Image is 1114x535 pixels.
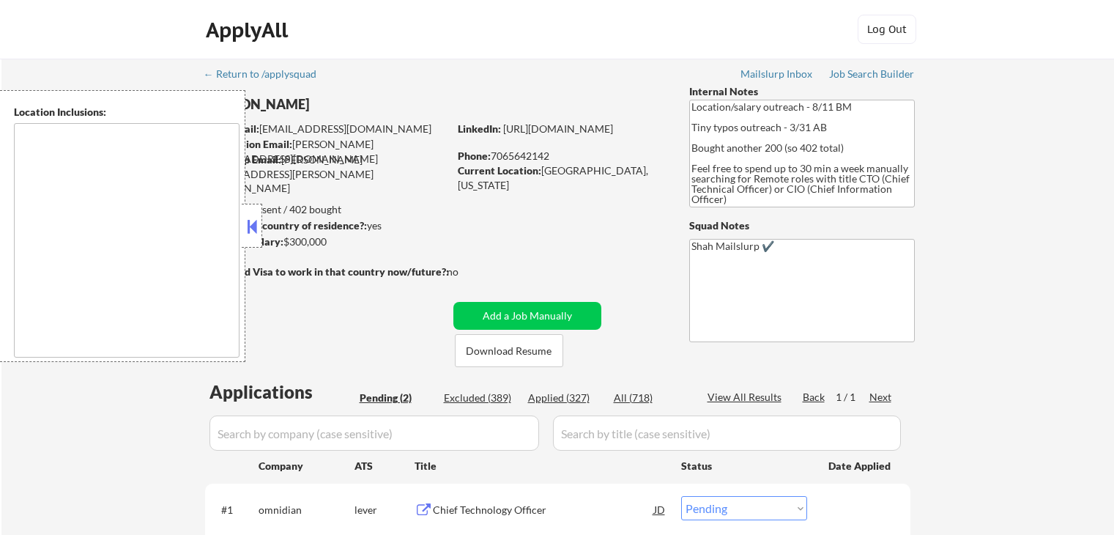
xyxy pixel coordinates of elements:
div: All (718) [614,391,687,405]
strong: Will need Visa to work in that country now/future?: [205,265,449,278]
div: #1 [221,503,247,517]
div: Applications [209,383,354,401]
strong: Can work in country of residence?: [204,219,367,232]
div: Location Inclusions: [14,105,239,119]
div: Internal Notes [689,84,915,99]
div: [GEOGRAPHIC_DATA], [US_STATE] [458,163,665,192]
div: View All Results [708,390,786,405]
div: [PERSON_NAME][EMAIL_ADDRESS][DOMAIN_NAME] [206,137,448,166]
div: Date Applied [828,459,893,473]
div: yes [204,218,444,233]
div: omnidian [259,503,354,517]
div: Title [415,459,667,473]
div: Job Search Builder [829,69,915,79]
input: Search by title (case sensitive) [553,416,901,451]
div: Mailslurp Inbox [740,69,814,79]
button: Download Resume [455,334,563,367]
a: ← Return to /applysquad [204,68,330,83]
button: Log Out [858,15,916,44]
div: Squad Notes [689,218,915,233]
div: ← Return to /applysquad [204,69,330,79]
div: ATS [354,459,415,473]
div: Status [681,452,807,479]
a: Job Search Builder [829,68,915,83]
div: [EMAIL_ADDRESS][DOMAIN_NAME] [206,122,448,136]
div: ApplyAll [206,18,292,43]
a: [URL][DOMAIN_NAME] [503,122,613,135]
div: JD [653,496,667,523]
div: Applied (327) [528,391,601,405]
div: Company [259,459,354,473]
strong: Phone: [458,150,491,162]
div: Next [869,390,893,405]
div: [PERSON_NAME] [205,95,506,114]
div: no [447,265,489,279]
div: 7065642142 [458,149,665,163]
div: [PERSON_NAME][EMAIL_ADDRESS][PERSON_NAME][DOMAIN_NAME] [205,152,448,196]
strong: LinkedIn: [458,122,501,135]
div: Pending (2) [360,391,433,405]
input: Search by company (case sensitive) [209,416,539,451]
button: Add a Job Manually [453,302,601,330]
a: Mailslurp Inbox [740,68,814,83]
strong: Current Location: [458,164,541,177]
div: 1 / 1 [836,390,869,405]
div: Excluded (389) [444,391,517,405]
div: 327 sent / 402 bought [204,202,448,217]
div: lever [354,503,415,517]
div: Back [803,390,826,405]
div: $300,000 [204,235,448,249]
div: Chief Technology Officer [433,503,654,517]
